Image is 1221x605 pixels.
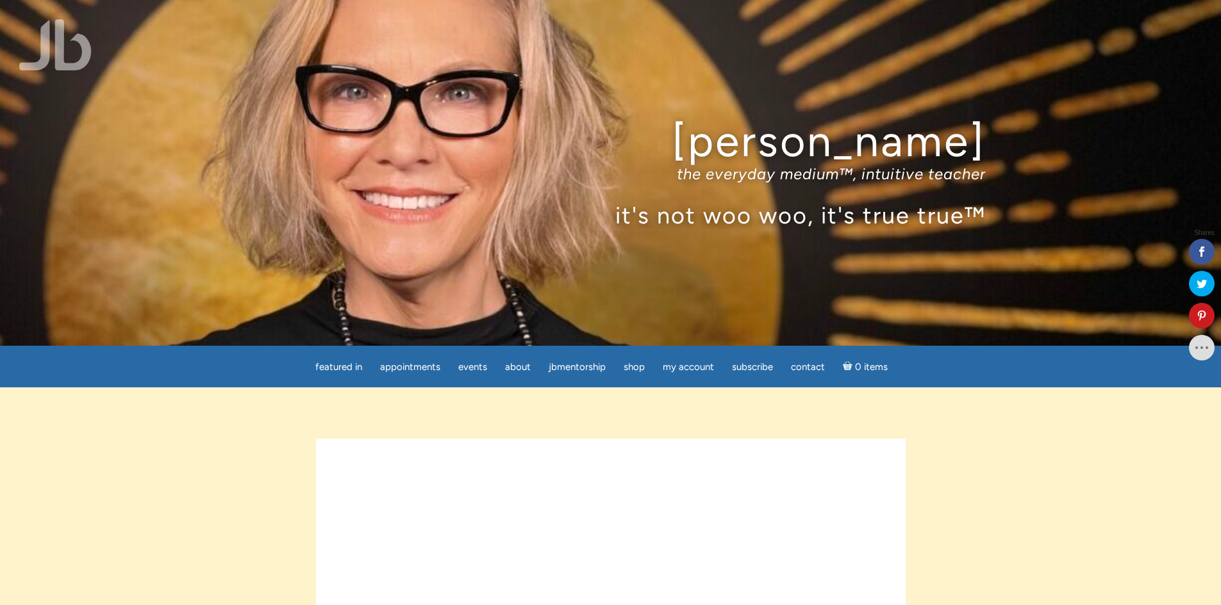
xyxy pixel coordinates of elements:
i: Cart [843,361,855,373]
a: Contact [783,355,833,380]
a: About [497,355,538,380]
a: My Account [655,355,722,380]
span: Appointments [380,361,440,373]
span: My Account [663,361,714,373]
span: Contact [791,361,825,373]
a: Appointments [372,355,448,380]
a: Shop [616,355,652,380]
img: Jamie Butler. The Everyday Medium [19,19,92,70]
a: JBMentorship [541,355,613,380]
span: About [505,361,531,373]
h1: [PERSON_NAME] [236,117,986,165]
p: it's not woo woo, it's true true™ [236,201,986,229]
span: Shares [1194,230,1215,236]
span: Events [458,361,487,373]
span: 0 items [855,362,888,372]
span: Subscribe [732,361,773,373]
a: Events [451,355,495,380]
a: Cart0 items [835,353,895,380]
span: JBMentorship [549,361,606,373]
span: featured in [315,361,362,373]
a: featured in [308,355,370,380]
p: the everyday medium™, intuitive teacher [236,165,986,183]
a: Subscribe [724,355,781,380]
span: Shop [624,361,645,373]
